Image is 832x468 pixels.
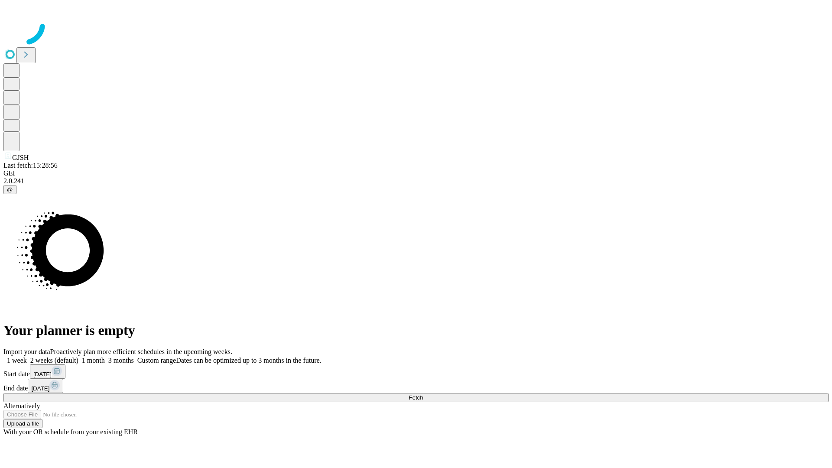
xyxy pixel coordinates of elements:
[176,357,321,364] span: Dates can be optimized up to 3 months in the future.
[28,379,63,393] button: [DATE]
[3,428,138,435] span: With your OR schedule from your existing EHR
[50,348,232,355] span: Proactively plan more efficient schedules in the upcoming weeks.
[3,393,829,402] button: Fetch
[7,186,13,193] span: @
[3,177,829,185] div: 2.0.241
[3,185,16,194] button: @
[3,419,42,428] button: Upload a file
[3,379,829,393] div: End date
[82,357,105,364] span: 1 month
[12,154,29,161] span: GJSH
[7,357,27,364] span: 1 week
[108,357,134,364] span: 3 months
[31,385,49,392] span: [DATE]
[3,322,829,338] h1: Your planner is empty
[33,371,52,377] span: [DATE]
[30,357,78,364] span: 2 weeks (default)
[30,364,65,379] button: [DATE]
[3,162,58,169] span: Last fetch: 15:28:56
[3,364,829,379] div: Start date
[3,402,40,409] span: Alternatively
[409,394,423,401] span: Fetch
[3,169,829,177] div: GEI
[3,348,50,355] span: Import your data
[137,357,176,364] span: Custom range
